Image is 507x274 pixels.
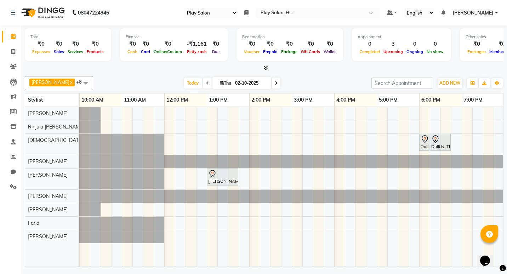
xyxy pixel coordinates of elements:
[358,49,382,54] span: Completed
[242,34,337,40] div: Redemption
[207,95,229,105] a: 1:00 PM
[299,49,322,54] span: Gift Cards
[233,78,268,89] input: 2025-10-02
[358,40,382,48] div: 0
[28,137,123,143] span: [DEMOGRAPHIC_DATA][PERSON_NAME]
[466,40,488,48] div: ₹0
[242,40,261,48] div: ₹0
[78,3,109,23] b: 08047224946
[165,95,190,105] a: 12:00 PM
[466,49,488,54] span: Packages
[126,40,139,48] div: ₹0
[358,34,445,40] div: Appointment
[405,49,425,54] span: Ongoing
[28,158,68,165] span: [PERSON_NAME]
[152,40,184,48] div: ₹0
[28,193,68,199] span: [PERSON_NAME]
[438,78,462,88] button: ADD NEW
[184,78,202,89] span: Today
[371,78,433,89] input: Search Appointment
[28,206,68,213] span: [PERSON_NAME]
[28,172,68,178] span: [PERSON_NAME]
[32,79,69,85] span: [PERSON_NAME]
[28,124,84,130] span: Rinjula [PERSON_NAME]
[242,49,261,54] span: Voucher
[322,40,337,48] div: ₹0
[439,80,460,86] span: ADD NEW
[69,79,73,85] a: x
[250,95,272,105] a: 2:00 PM
[30,40,52,48] div: ₹0
[122,95,148,105] a: 11:00 AM
[279,40,299,48] div: ₹0
[299,40,322,48] div: ₹0
[377,95,399,105] a: 5:00 PM
[126,34,222,40] div: Finance
[382,49,405,54] span: Upcoming
[405,40,425,48] div: 0
[85,49,106,54] span: Products
[218,80,233,86] span: Thu
[279,49,299,54] span: Package
[425,49,445,54] span: No show
[261,40,279,48] div: ₹0
[462,95,484,105] a: 7:00 PM
[420,135,429,150] div: Dolli N, TK02, 06:00 PM-06:15 PM, Brightening Wax Full Arms
[52,49,66,54] span: Sales
[292,95,314,105] a: 3:00 PM
[210,49,221,54] span: Due
[30,34,106,40] div: Total
[420,95,442,105] a: 6:00 PM
[452,9,494,17] span: [PERSON_NAME]
[66,49,85,54] span: Services
[18,3,67,23] img: logo
[210,40,222,48] div: ₹0
[261,49,279,54] span: Prepaid
[28,97,43,103] span: Stylist
[431,135,450,150] div: Dolli N, TK02, 06:15 PM-06:45 PM, Gel Nail Polish Application
[28,233,68,240] span: [PERSON_NAME]
[126,49,139,54] span: Cash
[52,40,66,48] div: ₹0
[425,40,445,48] div: 0
[28,220,39,226] span: Farid
[185,49,209,54] span: Petty cash
[28,110,68,116] span: [PERSON_NAME]
[139,40,152,48] div: ₹0
[152,49,184,54] span: Online/Custom
[382,40,405,48] div: 3
[477,246,500,267] iframe: chat widget
[85,40,106,48] div: ₹0
[322,49,337,54] span: Wallet
[207,170,238,184] div: [PERSON_NAME], TK01, 01:00 PM-01:45 PM, Hair Cut Men (Stylist)
[76,79,87,85] span: +8
[335,95,357,105] a: 4:00 PM
[66,40,85,48] div: ₹0
[139,49,152,54] span: Card
[80,95,105,105] a: 10:00 AM
[184,40,210,48] div: -₹1,161
[30,49,52,54] span: Expenses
